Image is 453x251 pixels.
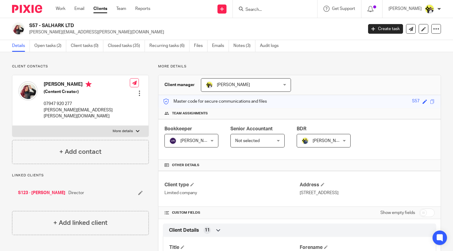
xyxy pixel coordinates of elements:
a: Team [116,6,126,12]
label: Show empty fields [380,210,415,216]
p: Limited company [164,190,299,196]
p: [PERSON_NAME][EMAIL_ADDRESS][PERSON_NAME][DOMAIN_NAME] [44,107,130,119]
h4: CUSTOM FIELDS [164,210,299,215]
a: Recurring tasks (6) [149,40,189,52]
a: Reports [135,6,150,12]
span: Director [68,190,84,196]
span: Get Support [332,7,355,11]
a: S123 - [PERSON_NAME] [18,190,65,196]
img: Raquel%20Sewell.jpg [18,81,38,101]
p: 07947 920 277 [44,101,130,107]
span: Senior Accountant [230,126,273,131]
a: Details [12,40,30,52]
p: [PERSON_NAME][EMAIL_ADDRESS][PERSON_NAME][DOMAIN_NAME] [29,29,359,35]
span: BDR [297,126,306,131]
i: Primary [86,81,92,87]
h2: S57 - SALHARK LTD [29,23,293,29]
img: Carine-Starbridge.jpg [206,81,213,88]
a: Closed tasks (35) [108,40,145,52]
a: Open tasks (2) [34,40,66,52]
img: Dennis-Starbridge.jpg [301,137,309,144]
span: Other details [172,163,199,168]
h3: Client manager [164,82,195,88]
h4: + Add linked client [53,218,108,228]
a: Emails [212,40,229,52]
p: [STREET_ADDRESS] [300,190,435,196]
h4: Forename [300,244,430,251]
p: Client contacts [12,64,149,69]
p: More details [113,129,133,134]
h4: [PERSON_NAME] [44,81,130,89]
span: Team assignments [172,111,208,116]
a: Client tasks (0) [71,40,103,52]
span: Not selected [235,139,260,143]
span: [PERSON_NAME] [180,139,214,143]
a: Notes (3) [233,40,255,52]
a: Create task [368,24,403,34]
span: Bookkeeper [164,126,192,131]
h4: Title [169,244,299,251]
span: Client Details [169,227,199,234]
a: Work [56,6,65,12]
a: Audit logs [260,40,283,52]
p: [PERSON_NAME] [389,6,422,12]
h4: + Add contact [59,147,102,156]
img: Pixie [12,5,42,13]
h5: (Content Creator) [44,89,130,95]
p: More details [158,64,441,69]
input: Search [245,7,299,13]
p: Linked clients [12,173,149,178]
a: Email [74,6,84,12]
img: Carine-Starbridge.jpg [425,4,434,14]
div: S57 [412,98,420,105]
img: Raquel%20Sewell.jpg [12,23,25,35]
a: Files [194,40,208,52]
h4: Client type [164,182,299,188]
p: Master code for secure communications and files [163,98,267,104]
a: Clients [93,6,107,12]
img: svg%3E [169,137,177,144]
span: [PERSON_NAME] [217,83,250,87]
span: [PERSON_NAME] [313,139,346,143]
h4: Address [300,182,435,188]
span: 11 [205,227,210,233]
